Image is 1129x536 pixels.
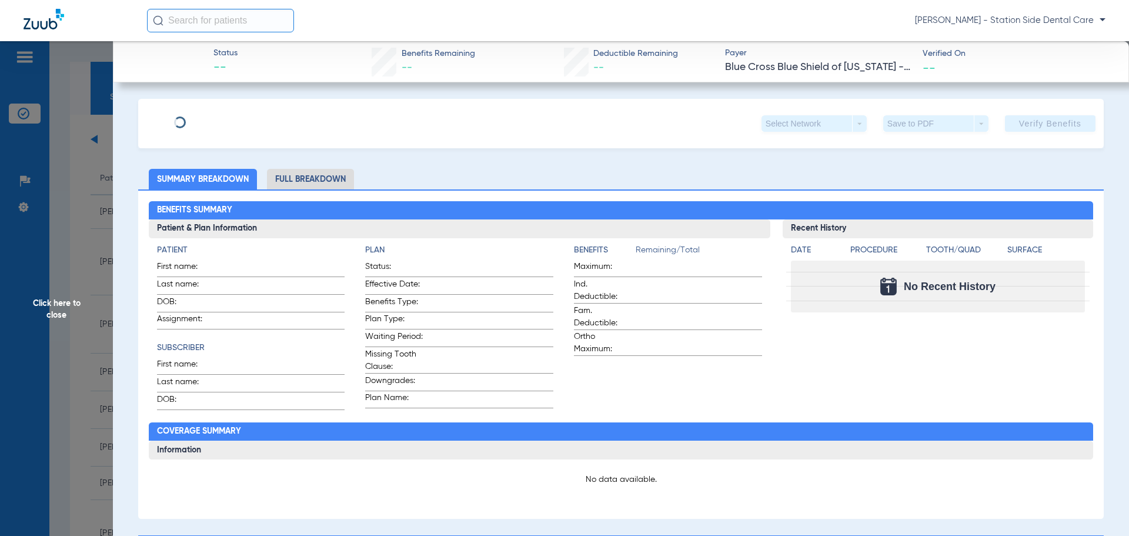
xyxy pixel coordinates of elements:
span: Last name: [157,278,215,294]
h3: Information [149,441,1094,460]
h4: Subscriber [157,342,345,354]
span: -- [923,61,936,74]
span: Plan Type: [365,313,423,329]
span: Effective Date: [365,278,423,294]
span: DOB: [157,394,215,410]
p: No data available. [157,474,1085,485]
span: Ind. Deductible: [574,278,632,303]
h2: Coverage Summary [149,422,1094,441]
span: Ortho Maximum: [574,331,632,355]
h4: Plan [365,244,553,257]
h4: Tooth/Quad [926,244,1004,257]
span: Waiting Period: [365,331,423,347]
app-breakdown-title: Tooth/Quad [926,244,1004,261]
li: Summary Breakdown [149,169,257,189]
span: Deductible Remaining [593,48,678,60]
span: First name: [157,261,215,277]
h3: Patient & Plan Information [149,219,770,238]
img: Search Icon [153,15,163,26]
span: Blue Cross Blue Shield of [US_STATE] - Anthem [725,60,913,75]
h4: Procedure [850,244,922,257]
h4: Patient [157,244,345,257]
h4: Benefits [574,244,636,257]
h4: Surface [1007,244,1085,257]
span: -- [213,60,238,76]
span: First name: [157,358,215,374]
span: Benefits Remaining [402,48,475,60]
li: Full Breakdown [267,169,354,189]
span: [PERSON_NAME] - Station Side Dental Care [915,15,1105,26]
span: -- [402,62,412,73]
span: Downgrades: [365,375,423,391]
app-breakdown-title: Surface [1007,244,1085,261]
span: Last name: [157,376,215,392]
span: Payer [725,47,913,59]
input: Search for patients [147,9,294,32]
h2: Benefits Summary [149,201,1094,220]
img: Zuub Logo [24,9,64,29]
span: Plan Name: [365,392,423,408]
span: Assignment: [157,313,215,329]
span: DOB: [157,296,215,312]
span: -- [593,62,604,73]
span: Remaining/Total [636,244,762,261]
span: Verified On [923,48,1110,60]
app-breakdown-title: Procedure [850,244,922,261]
app-breakdown-title: Date [791,244,840,261]
span: Status [213,47,238,59]
span: Fam. Deductible: [574,305,632,329]
span: Status: [365,261,423,277]
h4: Date [791,244,840,257]
app-breakdown-title: Benefits [574,244,636,261]
h3: Recent History [783,219,1094,238]
span: Benefits Type: [365,296,423,312]
img: Calendar [880,278,897,295]
span: Maximum: [574,261,632,277]
span: No Recent History [904,281,996,292]
span: Missing Tooth Clause: [365,348,423,373]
